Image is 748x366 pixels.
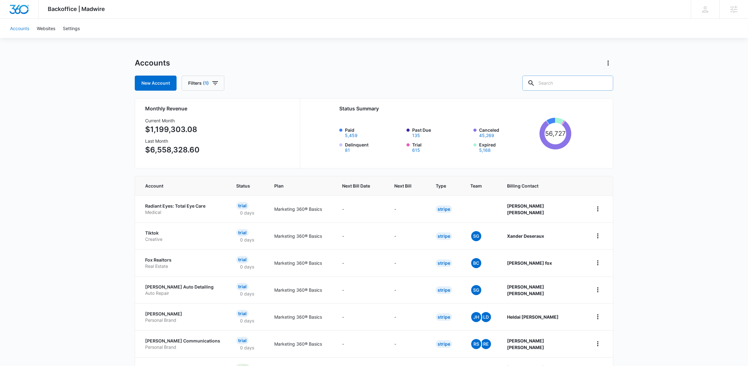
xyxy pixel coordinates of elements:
button: Canceled [479,133,494,138]
div: Trial [236,310,248,317]
a: Fox RealtorsReal Estate [145,257,221,269]
p: [PERSON_NAME] Communications [145,338,221,344]
strong: [PERSON_NAME] [PERSON_NAME] [507,203,544,215]
div: Stripe [436,205,452,213]
label: Delinquent [345,141,403,152]
span: SG [471,285,481,295]
td: - [387,303,428,330]
p: [PERSON_NAME] Auto Detailing [145,284,221,290]
span: (1) [203,81,209,85]
p: $1,199,303.08 [145,124,199,135]
span: SG [471,231,481,241]
button: Expired [479,148,491,152]
div: Trial [236,256,248,263]
p: 0 days [236,290,258,297]
div: Stripe [436,340,452,348]
a: [PERSON_NAME] Auto DetailingAuto Repair [145,284,221,296]
p: Marketing 360® Basics [274,206,327,212]
div: Trial [236,202,248,210]
a: Websites [33,19,59,38]
p: Real Estate [145,263,221,269]
strong: [PERSON_NAME] [PERSON_NAME] [507,284,544,296]
button: home [593,339,603,349]
p: $6,558,328.60 [145,144,199,156]
p: Marketing 360® Basics [274,314,327,320]
h3: Last Month [145,138,199,144]
span: Team [470,183,483,189]
span: Backoffice | Madwire [48,6,105,12]
div: Trial [236,229,248,236]
a: Settings [59,19,84,38]
p: 0 days [236,344,258,351]
div: Trial [236,283,248,290]
span: Status [236,183,250,189]
label: Past Due [412,127,470,138]
strong: Xander Deseraux [507,233,544,239]
p: [PERSON_NAME] [145,311,221,317]
strong: [PERSON_NAME] [PERSON_NAME] [507,338,544,350]
label: Paid [345,127,403,138]
p: Fox Realtors [145,257,221,263]
strong: Heldai [PERSON_NAME] [507,314,559,320]
span: BC [471,258,481,268]
h3: Current Month [145,117,199,124]
span: LD [481,312,491,322]
p: Auto Repair [145,290,221,296]
p: Tiktok [145,230,221,236]
div: Stripe [436,259,452,267]
label: Trial [412,141,470,152]
a: Radiant Eyes: Total Eye CareMedical [145,203,221,215]
span: RE [481,339,491,349]
td: - [387,276,428,303]
button: home [593,204,603,214]
td: - [335,195,387,222]
button: home [593,312,603,322]
p: Radiant Eyes: Total Eye Care [145,203,221,209]
p: Marketing 360® Basics [274,341,327,347]
p: 0 days [236,263,258,270]
p: Marketing 360® Basics [274,233,327,239]
p: Creative [145,236,221,242]
td: - [335,222,387,249]
p: 0 days [236,236,258,243]
h2: Monthly Revenue [145,105,292,112]
span: Type [436,183,446,189]
span: RS [471,339,481,349]
h2: Status Summary [339,105,571,112]
div: Stripe [436,313,452,321]
td: - [387,330,428,357]
a: [PERSON_NAME]Personal Brand [145,311,221,323]
span: Next Bill [394,183,412,189]
label: Canceled [479,127,537,138]
td: - [335,276,387,303]
button: Filters(1) [182,76,224,91]
span: Plan [274,183,327,189]
td: - [335,330,387,357]
span: JH [471,312,481,322]
td: - [335,249,387,276]
button: Past Due [412,133,420,138]
input: Search [522,76,613,91]
button: Paid [345,133,358,138]
p: Personal Brand [145,344,221,350]
td: - [335,303,387,330]
a: TiktokCreative [145,230,221,242]
button: home [593,285,603,295]
div: Stripe [436,286,452,294]
p: 0 days [236,317,258,324]
div: Trial [236,337,248,344]
p: Marketing 360® Basics [274,287,327,293]
button: home [593,231,603,241]
button: Actions [603,58,613,68]
span: Account [145,183,212,189]
p: Personal Brand [145,317,221,323]
label: Expired [479,141,537,152]
strong: [PERSON_NAME] fox [507,260,552,266]
button: home [593,258,603,268]
div: Stripe [436,232,452,240]
tspan: 56,727 [545,130,566,137]
a: Accounts [6,19,33,38]
a: New Account [135,76,177,91]
td: - [387,195,428,222]
a: [PERSON_NAME] CommunicationsPersonal Brand [145,338,221,350]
